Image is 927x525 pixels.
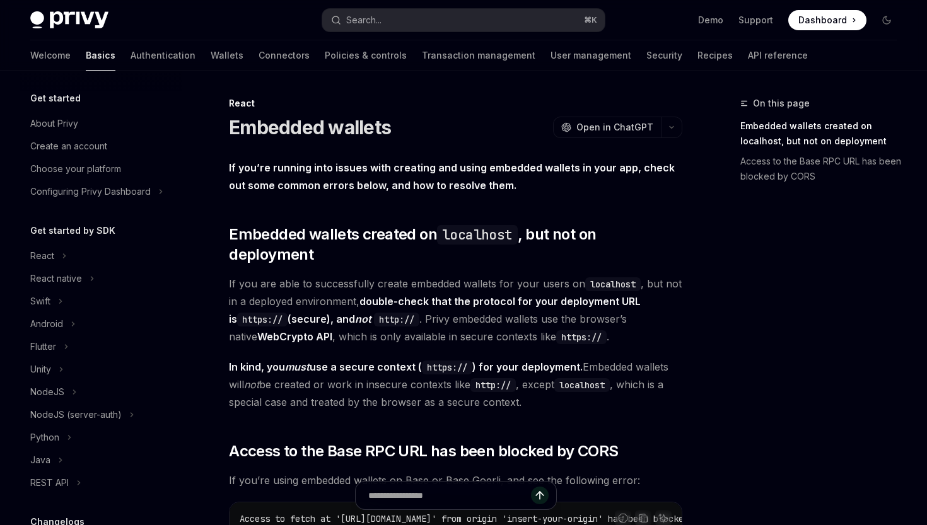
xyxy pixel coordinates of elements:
a: Embedded wallets created on localhost, but not on deployment [740,116,907,151]
span: Access to the Base RPC URL has been blocked by CORS [229,441,618,461]
a: Dashboard [788,10,866,30]
span: Embedded wallets will be created or work in insecure contexts like , except , which is a special ... [229,358,682,411]
code: localhost [554,378,610,392]
h5: Get started [30,91,81,106]
code: https:// [422,361,472,374]
a: Security [646,40,682,71]
a: API reference [748,40,808,71]
input: Ask a question... [368,482,531,509]
code: https:// [237,313,288,326]
span: Dashboard [798,14,847,26]
em: not [244,378,259,391]
button: Toggle Swift section [20,290,182,313]
div: React [30,248,54,263]
a: Welcome [30,40,71,71]
a: Authentication [131,40,195,71]
button: Toggle Configuring Privy Dashboard section [20,180,182,203]
button: Toggle React native section [20,267,182,290]
button: Toggle Python section [20,426,182,449]
span: If you’re using embedded wallets on Base or Base Goerli, and see the following error: [229,471,682,489]
a: Support [738,14,773,26]
button: Toggle dark mode [877,10,897,30]
strong: In kind, you use a secure context ( ) for your deployment. [229,361,583,373]
span: On this page [753,96,810,111]
div: React [229,97,682,110]
div: Configuring Privy Dashboard [30,184,151,199]
div: React native [30,271,82,286]
span: Open in ChatGPT [576,121,653,134]
button: Toggle Unity section [20,358,182,381]
code: http:// [470,378,516,392]
a: Choose your platform [20,158,182,180]
code: localhost [437,225,518,245]
strong: double-check that the protocol for your deployment URL is (secure), and [229,295,641,325]
em: must [285,361,310,373]
div: Search... [346,13,382,28]
div: Swift [30,294,50,309]
code: localhost [585,277,641,291]
span: If you are able to successfully create embedded wallets for your users on , but not in a deployed... [229,275,682,345]
button: Send message [531,487,549,504]
a: Recipes [697,40,733,71]
div: Java [30,453,50,468]
div: NodeJS (server-auth) [30,407,122,422]
div: NodeJS [30,384,64,400]
a: Policies & controls [325,40,407,71]
span: ⌘ K [584,15,597,25]
div: Unity [30,362,51,377]
button: Toggle React section [20,245,182,267]
a: User management [551,40,631,71]
div: Create an account [30,139,107,154]
div: Python [30,430,59,445]
div: Choose your platform [30,161,121,176]
div: REST API [30,475,69,490]
button: Toggle Android section [20,313,182,335]
a: Create an account [20,135,182,158]
button: Toggle REST API section [20,471,182,494]
img: dark logo [30,11,108,29]
div: Android [30,316,63,332]
button: Toggle Java section [20,449,182,471]
button: Toggle NodeJS section [20,381,182,403]
span: Embedded wallets created on , but not on deployment [229,224,682,265]
button: Open in ChatGPT [553,117,661,138]
a: WebCrypto API [257,330,332,343]
a: About Privy [20,112,182,135]
a: Transaction management [422,40,535,71]
a: Demo [698,14,723,26]
button: Open search [322,9,604,32]
em: not [355,313,371,325]
h1: Embedded wallets [229,116,391,139]
div: About Privy [30,116,78,131]
h5: Get started by SDK [30,223,115,238]
a: Basics [86,40,115,71]
a: Access to the Base RPC URL has been blocked by CORS [740,151,907,187]
button: Toggle Flutter section [20,335,182,358]
strong: If you’re running into issues with creating and using embedded wallets in your app, check out som... [229,161,675,192]
code: https:// [556,330,607,344]
div: Flutter [30,339,56,354]
a: Connectors [259,40,310,71]
a: Wallets [211,40,243,71]
code: http:// [374,313,419,326]
button: Toggle NodeJS (server-auth) section [20,403,182,426]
